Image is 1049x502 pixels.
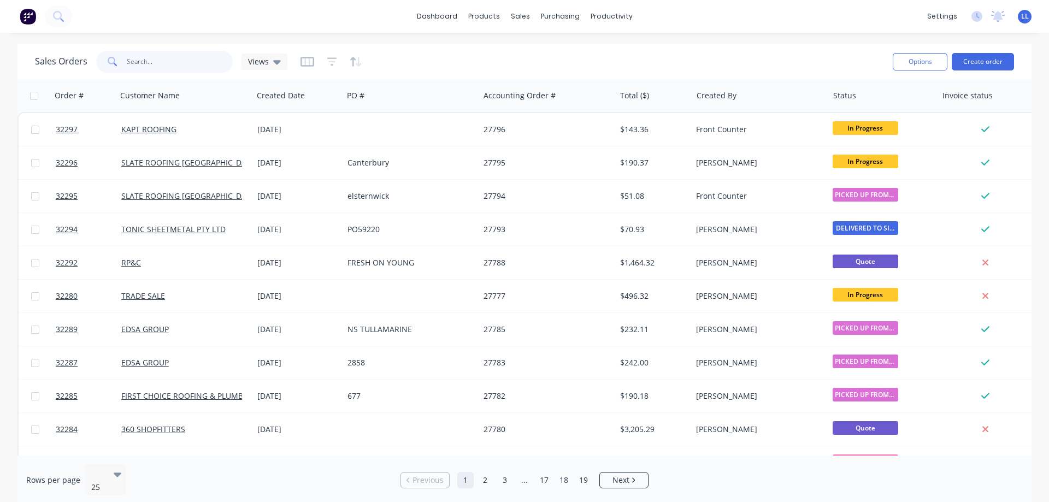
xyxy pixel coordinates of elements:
div: 27796 [484,124,605,135]
div: [DATE] [257,157,339,168]
div: $232.11 [620,324,684,335]
a: EDSA GROUP [121,357,169,368]
div: [DATE] [257,391,339,401]
a: EDSA GROUP [121,324,169,334]
div: Status [833,90,856,101]
span: Waiting on Part... [833,454,898,468]
span: LL [1021,11,1029,21]
span: 32295 [56,191,78,202]
div: 27785 [484,324,605,335]
div: 27777 [484,291,605,302]
div: [DATE] [257,357,339,368]
span: PICKED UP FROM ... [833,188,898,202]
a: SLATE ROOFING [GEOGRAPHIC_DATA] [121,191,257,201]
span: Rows per page [26,475,80,486]
div: 27794 [484,191,605,202]
div: Accounting Order # [484,90,556,101]
div: [PERSON_NAME] [696,424,817,435]
div: FRESH ON YOUNG [347,257,469,268]
div: 677 [347,391,469,401]
div: [DATE] [257,257,339,268]
a: 32283 [56,446,121,479]
div: $70.93 [620,224,684,235]
a: 32280 [56,280,121,312]
div: [DATE] [257,424,339,435]
span: In Progress [833,155,898,168]
div: PO # [347,90,364,101]
div: 27793 [484,224,605,235]
div: $242.00 [620,357,684,368]
img: Factory [20,8,36,25]
span: 32289 [56,324,78,335]
div: 27788 [484,257,605,268]
div: 27782 [484,391,605,401]
div: 27795 [484,157,605,168]
a: KAPT ROOFING [121,124,176,134]
span: 32280 [56,291,78,302]
a: Page 18 [556,472,572,488]
span: 32284 [56,424,78,435]
div: NS TULLAMARINE [347,324,469,335]
div: [DATE] [257,124,339,135]
div: $51.08 [620,191,684,202]
a: FIRST CHOICE ROOFING & PLUMBING [121,391,257,401]
span: PICKED UP FROM ... [833,355,898,368]
div: elsternwick [347,191,469,202]
a: Previous page [401,475,449,486]
div: Front Counter [696,124,817,135]
div: [PERSON_NAME] [696,291,817,302]
span: PICKED UP FROM ... [833,321,898,335]
span: Quote [833,421,898,435]
div: [PERSON_NAME] [696,324,817,335]
div: [PERSON_NAME] [696,391,817,401]
div: [PERSON_NAME] [696,157,817,168]
a: 32287 [56,346,121,379]
a: Next page [600,475,648,486]
div: 27780 [484,424,605,435]
div: $3,205.29 [620,424,684,435]
a: SLATE ROOFING [GEOGRAPHIC_DATA] [121,157,257,168]
span: DELIVERED TO SI... [833,221,898,235]
div: [PERSON_NAME] [696,257,817,268]
div: Created Date [257,90,305,101]
div: Invoice status [942,90,993,101]
a: 32297 [56,113,121,146]
div: productivity [585,8,638,25]
div: [DATE] [257,224,339,235]
div: [DATE] [257,324,339,335]
a: TONIC SHEETMETAL PTY LTD [121,224,226,234]
span: Views [248,56,269,67]
a: dashboard [411,8,463,25]
span: Next [612,475,629,486]
div: [DATE] [257,291,339,302]
span: In Progress [833,121,898,135]
a: 32294 [56,213,121,246]
span: 32296 [56,157,78,168]
div: Order # [55,90,84,101]
a: Page 3 [497,472,513,488]
div: $190.37 [620,157,684,168]
div: $143.36 [620,124,684,135]
div: [PERSON_NAME] [696,224,817,235]
div: Created By [697,90,736,101]
div: Customer Name [120,90,180,101]
div: [DATE] [257,191,339,202]
a: 32284 [56,413,121,446]
a: Page 2 [477,472,493,488]
span: 32287 [56,357,78,368]
a: 32289 [56,313,121,346]
a: 32292 [56,246,121,279]
a: Page 1 is your current page [457,472,474,488]
span: PICKED UP FROM ... [833,388,898,401]
div: Total ($) [620,90,649,101]
span: 32297 [56,124,78,135]
span: 32292 [56,257,78,268]
span: Quote [833,255,898,268]
span: 32285 [56,391,78,401]
div: Front Counter [696,191,817,202]
div: sales [505,8,535,25]
input: Search... [127,51,233,73]
div: products [463,8,505,25]
div: 27783 [484,357,605,368]
div: $496.32 [620,291,684,302]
